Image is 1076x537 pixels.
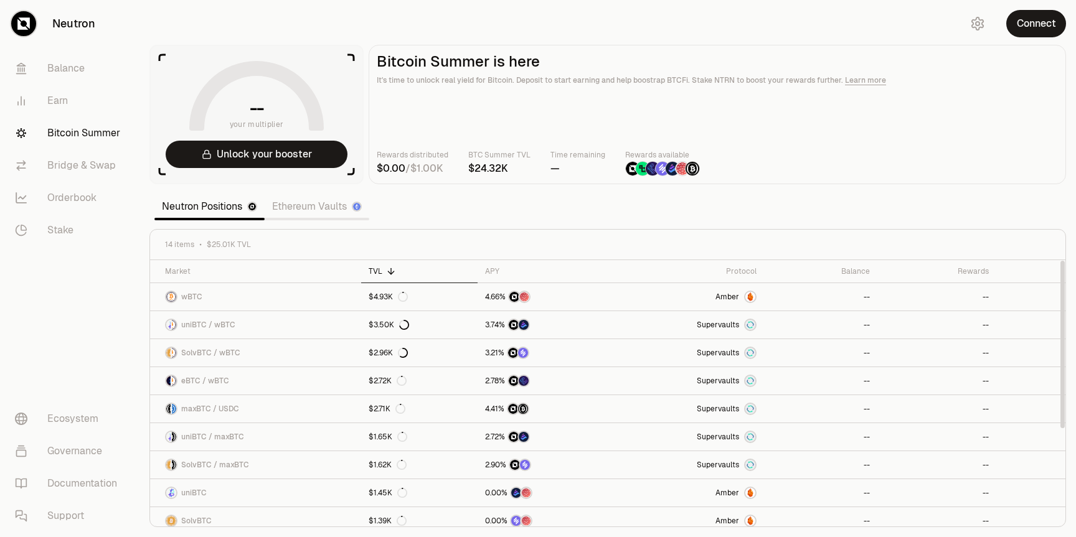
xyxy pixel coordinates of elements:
span: Supervaults [697,432,739,442]
img: Supervaults [745,404,755,414]
a: SupervaultsSupervaults [616,311,764,339]
a: Learn more [845,75,886,85]
div: APY [485,266,608,276]
p: BTC Summer TVL [468,149,531,161]
a: SupervaultsSupervaults [616,367,764,395]
img: NTRN [508,348,518,358]
a: Solv PointsMars Fragments [478,507,616,535]
div: — [550,161,605,176]
button: NTRNBedrock Diamonds [485,431,608,443]
img: uniBTC Logo [166,432,171,442]
img: uniBTC Logo [166,320,171,330]
span: your multiplier [230,118,284,131]
a: -- [764,339,878,367]
a: $4.93K [361,283,477,311]
a: -- [764,367,878,395]
a: AmberAmber [616,283,764,311]
img: NTRN [509,320,519,330]
a: NTRNSolv Points [478,451,616,479]
a: Bridge & Swap [5,149,134,182]
button: NTRNMars Fragments [485,291,608,303]
a: SupervaultsSupervaults [616,395,764,423]
span: Supervaults [697,460,739,470]
a: SolvBTC LogowBTC LogoSolvBTC / wBTC [150,339,361,367]
img: Ethereum Logo [353,203,361,210]
a: Orderbook [5,182,134,214]
p: Rewards distributed [377,149,448,161]
span: Amber [715,516,739,526]
div: Balance [772,266,871,276]
a: Bedrock DiamondsMars Fragments [478,479,616,507]
img: Supervaults [745,460,755,470]
a: Balance [5,52,134,85]
a: $2.71K [361,395,477,423]
img: NTRN [509,292,519,302]
img: NTRN [626,162,639,175]
a: NTRNBedrock Diamonds [478,423,616,451]
img: Mars Fragments [676,162,689,175]
a: Stake [5,214,134,246]
a: uniBTC LogowBTC LogouniBTC / wBTC [150,311,361,339]
img: Mars Fragments [521,488,531,498]
a: Ethereum Vaults [265,194,369,219]
div: $2.72K [369,376,407,386]
a: $1.45K [361,479,477,507]
img: wBTC Logo [166,292,176,302]
a: -- [764,479,878,507]
a: SupervaultsSupervaults [616,339,764,367]
span: $25.01K TVL [207,240,251,250]
span: Supervaults [697,376,739,386]
img: NTRN [509,432,519,442]
h2: Bitcoin Summer is here [377,53,1058,70]
button: Connect [1006,10,1066,37]
img: Supervaults [745,376,755,386]
a: -- [877,479,996,507]
img: Supervaults [745,432,755,442]
span: 14 items [165,240,194,250]
a: -- [877,451,996,479]
img: Neutron Logo [248,203,256,210]
h1: -- [250,98,264,118]
img: maxBTC Logo [172,460,176,470]
img: Lombard Lux [636,162,649,175]
img: Amber [745,516,755,526]
img: USDC Logo [172,404,176,414]
span: uniBTC / wBTC [181,320,235,330]
span: Amber [715,292,739,302]
div: Rewards [885,266,988,276]
a: -- [877,367,996,395]
div: $3.50K [369,320,409,330]
a: NTRNSolv Points [478,339,616,367]
img: NTRN [508,404,518,414]
div: Protocol [623,266,757,276]
a: Bitcoin Summer [5,117,134,149]
span: eBTC / wBTC [181,376,229,386]
span: maxBTC / USDC [181,404,239,414]
a: -- [877,283,996,311]
a: -- [764,283,878,311]
img: Solv Points [520,460,530,470]
img: wBTC Logo [172,348,176,358]
p: Time remaining [550,149,605,161]
button: Bedrock DiamondsMars Fragments [485,487,608,499]
p: Rewards available [625,149,700,161]
a: eBTC LogowBTC LogoeBTC / wBTC [150,367,361,395]
button: NTRNEtherFi Points [485,375,608,387]
a: -- [764,451,878,479]
a: -- [877,339,996,367]
div: $2.96K [369,348,408,358]
a: AmberAmber [616,479,764,507]
a: $2.72K [361,367,477,395]
a: maxBTC LogoUSDC LogomaxBTC / USDC [150,395,361,423]
span: Supervaults [697,320,739,330]
a: -- [764,423,878,451]
img: SolvBTC Logo [166,460,171,470]
img: Amber [745,292,755,302]
img: Supervaults [745,348,755,358]
img: Bedrock Diamonds [511,488,521,498]
div: $1.39K [369,516,407,526]
a: -- [877,395,996,423]
button: NTRNSolv Points [485,459,608,471]
a: Governance [5,435,134,467]
img: NTRN [510,460,520,470]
